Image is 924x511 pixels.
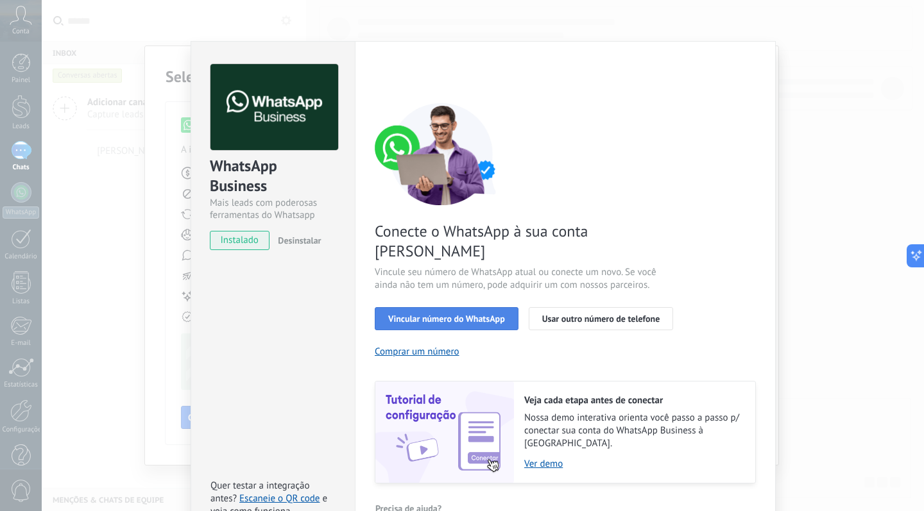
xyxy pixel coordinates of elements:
[210,64,338,151] img: logo_main.png
[210,197,336,221] div: Mais leads com poderosas ferramentas do Whatsapp
[375,221,680,261] span: Conecte o WhatsApp à sua conta [PERSON_NAME]
[210,231,269,250] span: instalado
[210,156,336,197] div: WhatsApp Business
[239,492,320,505] a: Escaneie o QR code
[375,266,680,292] span: Vincule seu número de WhatsApp atual ou conecte um novo. Se você ainda não tem um número, pode ad...
[273,231,321,250] button: Desinstalar
[375,346,459,358] button: Comprar um número
[388,314,505,323] span: Vincular número do WhatsApp
[375,103,509,205] img: connect number
[210,480,309,505] span: Quer testar a integração antes?
[542,314,660,323] span: Usar outro número de telefone
[524,412,742,450] span: Nossa demo interativa orienta você passo a passo p/ conectar sua conta do WhatsApp Business à [GE...
[524,458,742,470] a: Ver demo
[529,307,674,330] button: Usar outro número de telefone
[375,307,518,330] button: Vincular número do WhatsApp
[524,394,742,406] h2: Veja cada etapa antes de conectar
[278,235,321,246] span: Desinstalar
